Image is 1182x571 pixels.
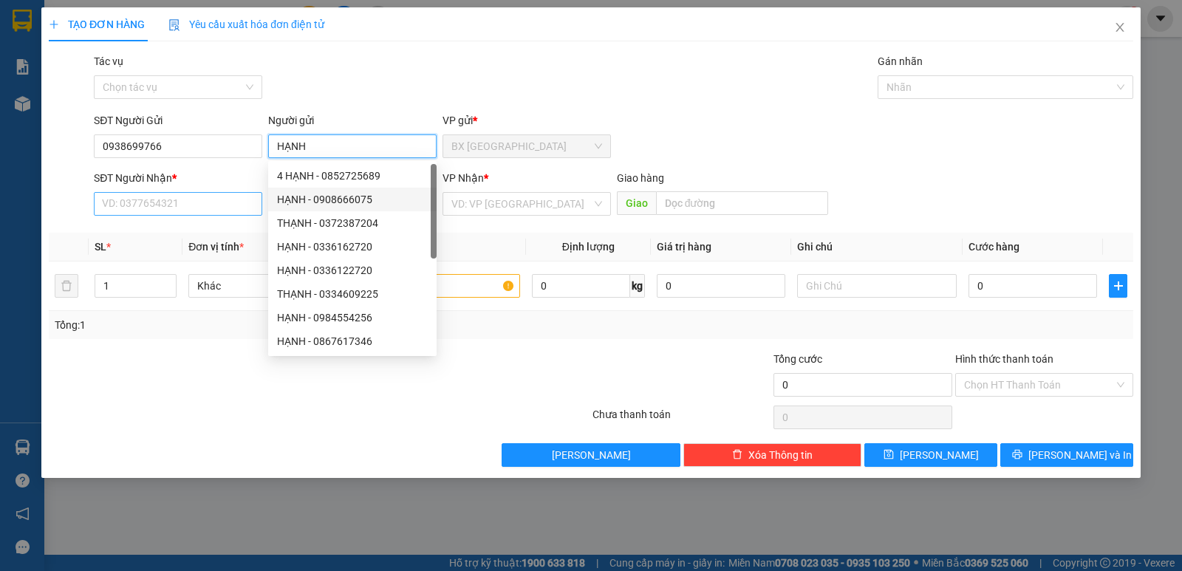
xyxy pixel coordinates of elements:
[617,172,664,184] span: Giao hàng
[552,447,631,463] span: [PERSON_NAME]
[173,14,208,30] span: Nhận:
[1109,274,1127,298] button: plus
[268,235,437,259] div: HẠNH - 0336162720
[630,274,645,298] span: kg
[268,211,437,235] div: THẠNH - 0372387204
[683,443,861,467] button: deleteXóa Thông tin
[562,241,615,253] span: Định lượng
[969,241,1019,253] span: Cước hàng
[277,333,428,349] div: HẠNH - 0867617346
[900,447,979,463] span: [PERSON_NAME]
[277,191,428,208] div: HẠNH - 0908666075
[55,274,78,298] button: delete
[591,406,772,432] div: Chưa thanh toán
[1110,280,1127,292] span: plus
[94,55,123,67] label: Tác vụ
[11,95,165,113] div: 30.000
[361,274,520,298] input: VD: Bàn, Ghế
[443,112,611,129] div: VP gửi
[268,306,437,329] div: HẠNH - 0984554256
[732,449,742,461] span: delete
[268,112,437,129] div: Người gửi
[1114,21,1126,33] span: close
[884,449,894,461] span: save
[94,170,262,186] div: SĐT Người Nhận
[188,241,244,253] span: Đơn vị tính
[49,18,145,30] span: TẠO ĐƠN HÀNG
[268,164,437,188] div: 4 HẠNH - 0852725689
[13,14,35,30] span: Gửi:
[197,275,339,297] span: Khác
[13,66,163,86] div: 0969029817
[268,259,437,282] div: HẠNH - 0336122720
[173,48,300,69] div: 0868758712
[657,274,785,298] input: 0
[656,191,829,215] input: Dọc đường
[277,286,428,302] div: THẠNH - 0334609225
[277,168,428,184] div: 4 HẠNH - 0852725689
[11,97,34,112] span: CR :
[268,329,437,353] div: HẠNH - 0867617346
[13,48,163,66] div: NK VIỆT ĐỨC
[791,233,963,261] th: Ghi chú
[49,19,59,30] span: plus
[1000,443,1133,467] button: printer[PERSON_NAME] và In
[277,262,428,278] div: HẠNH - 0336122720
[173,30,300,48] div: LABO ANH THƯ
[748,447,813,463] span: Xóa Thông tin
[864,443,997,467] button: save[PERSON_NAME]
[955,353,1053,365] label: Hình thức thanh toán
[268,282,437,306] div: THẠNH - 0334609225
[268,188,437,211] div: HẠNH - 0908666075
[617,191,656,215] span: Giao
[502,443,680,467] button: [PERSON_NAME]
[878,55,923,67] label: Gán nhãn
[277,310,428,326] div: HẠNH - 0984554256
[797,274,957,298] input: Ghi Chú
[13,13,163,48] div: BX [GEOGRAPHIC_DATA]
[168,18,324,30] span: Yêu cầu xuất hóa đơn điện tử
[1028,447,1132,463] span: [PERSON_NAME] và In
[277,239,428,255] div: HẠNH - 0336162720
[173,13,300,30] div: An Sương
[443,172,484,184] span: VP Nhận
[1099,7,1141,49] button: Close
[168,19,180,31] img: icon
[95,241,106,253] span: SL
[451,135,602,157] span: BX Tân Châu
[657,241,711,253] span: Giá trị hàng
[1012,449,1022,461] span: printer
[94,112,262,129] div: SĐT Người Gửi
[55,317,457,333] div: Tổng: 1
[773,353,822,365] span: Tổng cước
[277,215,428,231] div: THẠNH - 0372387204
